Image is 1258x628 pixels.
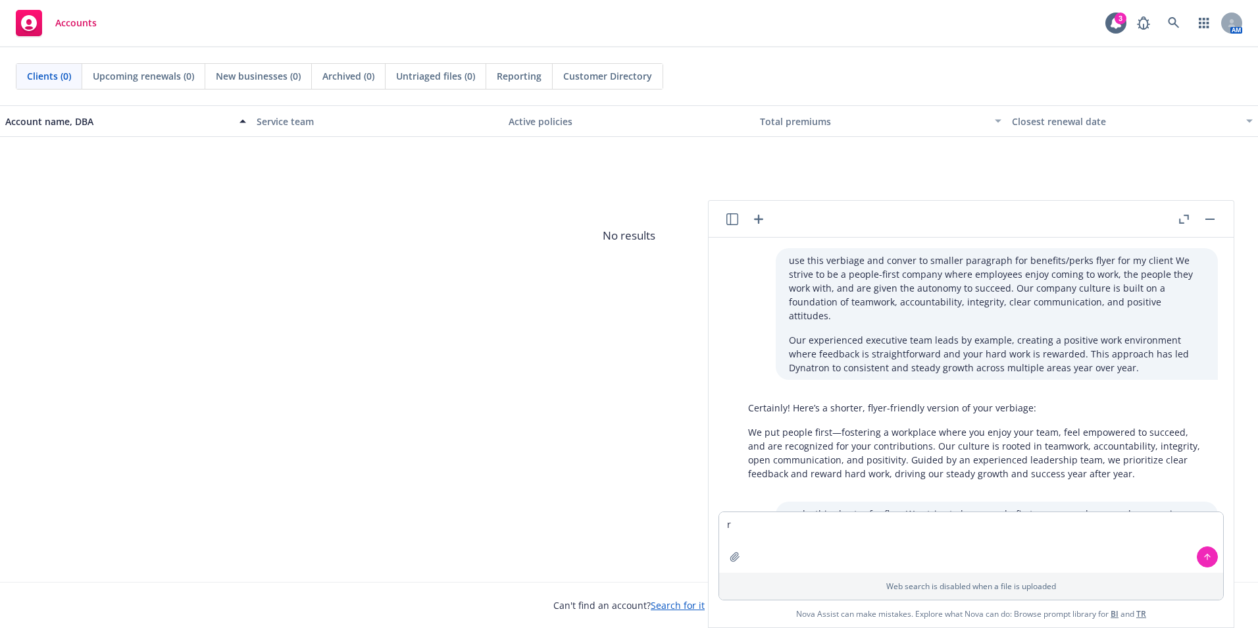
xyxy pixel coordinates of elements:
p: use this verbiage and conver to smaller paragraph for benefits/perks flyer for my client We striv... [789,253,1205,323]
div: Active policies [509,115,749,128]
span: New businesses (0) [216,69,301,83]
p: Our experienced executive team leads by example, creating a positive work environment where feedb... [789,333,1205,375]
button: Total premiums [755,105,1006,137]
span: Untriaged files (0) [396,69,475,83]
textarea: r [719,512,1223,573]
a: Search for it [651,599,705,612]
span: Archived (0) [322,69,374,83]
span: Can't find an account? [553,598,705,612]
p: Web search is disabled when a file is uploaded [727,581,1215,592]
div: 3 [1115,13,1126,24]
button: Closest renewal date [1007,105,1258,137]
div: Account name, DBA [5,115,232,128]
a: Accounts [11,5,102,41]
button: Active policies [503,105,755,137]
button: Service team [251,105,503,137]
span: Upcoming renewals (0) [93,69,194,83]
p: make this shorter for flyer We strive to be a people-first company where employees enjoy coming t... [789,507,1205,562]
div: Closest renewal date [1012,115,1238,128]
span: Accounts [55,18,97,28]
span: Nova Assist can make mistakes. Explore what Nova can do: Browse prompt library for and [796,600,1146,627]
a: Search [1161,10,1187,36]
span: Reporting [497,69,541,83]
p: We put people first—fostering a workplace where you enjoy your team, feel empowered to succeed, a... [748,425,1205,481]
p: Certainly! Here’s a shorter, flyer-friendly version of your verbiage: [748,401,1205,415]
a: Report a Bug [1130,10,1157,36]
a: Switch app [1191,10,1217,36]
a: TR [1136,608,1146,619]
div: Total premiums [760,115,986,128]
span: Customer Directory [563,69,652,83]
span: Clients (0) [27,69,71,83]
a: BI [1111,608,1119,619]
div: Service team [257,115,497,128]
